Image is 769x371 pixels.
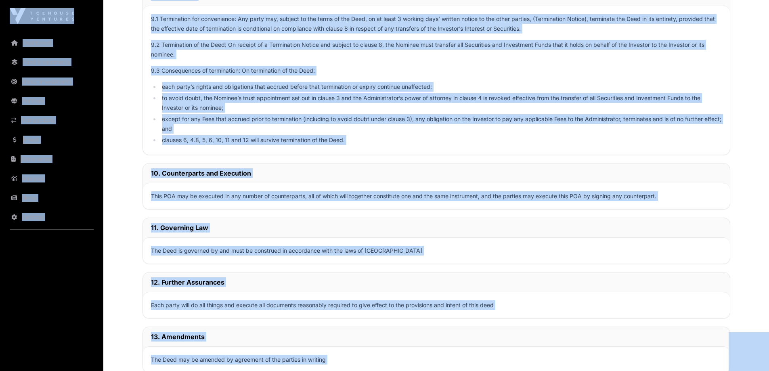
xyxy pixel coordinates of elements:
[6,73,97,90] a: Direct Investments
[151,66,722,75] p: 9.3 Consequences of termination: On termination of the Deed:
[160,82,722,92] li: each party’s rights and obligations that accrued before that termination or expiry continue unaff...
[6,34,97,52] a: Dashboard
[6,150,97,168] a: Statements
[160,135,722,145] li: clauses 6, 4.8, 5, 6, 10, 11 and 12 will survive termination of the Deed.
[6,111,97,129] a: Transactions
[151,14,722,34] p: 9.1 Termination for convenience: Any party may, subject to the terms of the Deed, on at least 3 w...
[6,92,97,110] a: Portfolio
[6,131,97,149] a: Invest
[151,300,722,310] p: Each party will do all things and execute all documents reasonably required to give effect to the...
[10,8,74,24] img: Icehouse Ventures Logo
[151,246,722,256] p: The Deed is governed by and must be construed in accordance with the laws of [GEOGRAPHIC_DATA]
[6,208,97,226] a: Settings
[6,53,97,71] a: Fund Investments
[6,189,97,207] a: News
[160,93,722,113] li: to avoid doubt, the Nominee’s trust appointment set out in clause 3 and the Administrator’s power...
[151,277,722,287] h2: 12. Further Assurances
[151,223,722,233] h2: 11. Governing Law
[729,332,769,371] iframe: Chat Widget
[151,40,722,59] p: 9.2 Termination of the Deed: On receipt of a Termination Notice and subject to clause 8, the Nomi...
[151,355,722,365] p: The Deed may be amended by agreement of the parties in writing
[160,114,722,134] li: except for any Fees that accrued prior to termination (including to avoid doubt under clause 3), ...
[151,191,722,201] p: This POA may be executed in any number of counterparts, all of which will together constitute one...
[151,332,722,342] h2: 13. Amendments
[151,168,722,178] h2: 10. Counterparts and Execution
[6,170,97,187] a: Analysis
